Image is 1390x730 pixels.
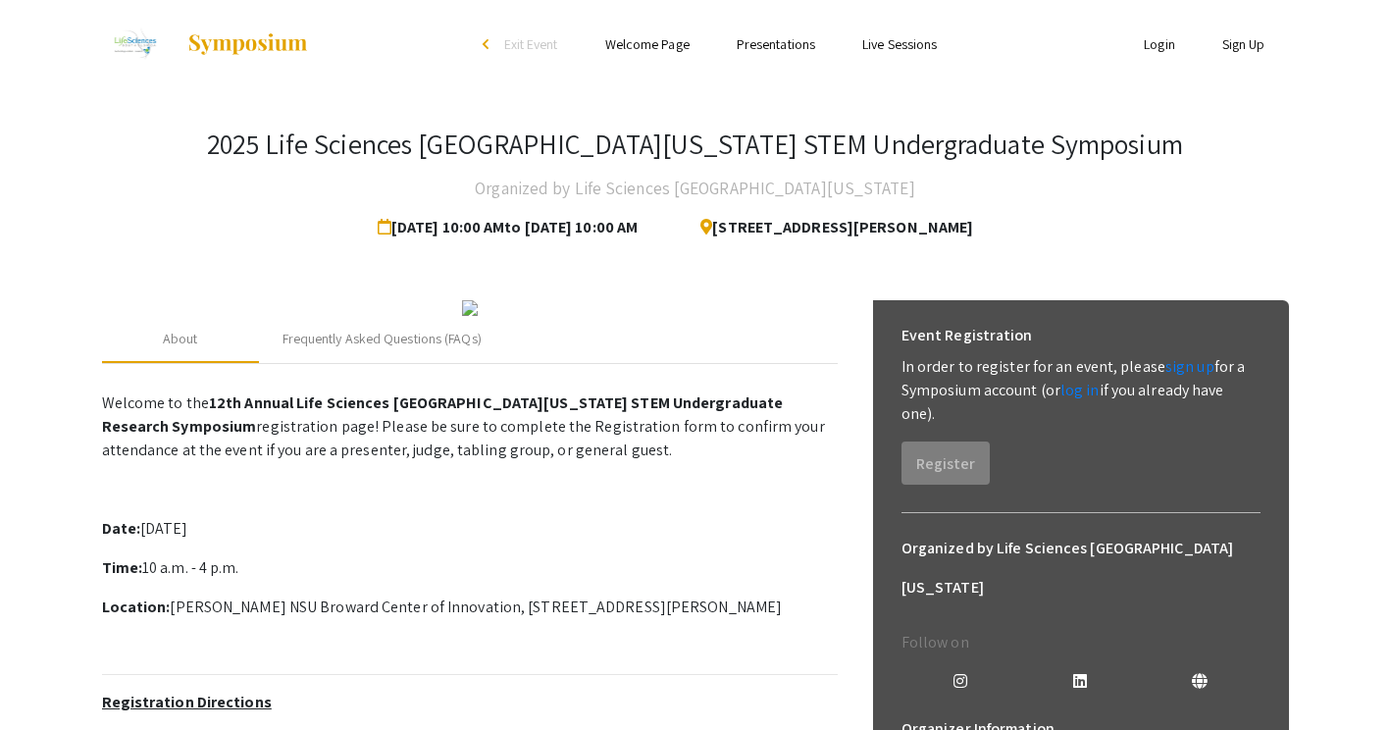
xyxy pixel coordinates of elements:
[862,35,937,53] a: Live Sessions
[102,692,272,712] u: Registration Directions
[475,169,914,208] h4: Organized by Life Sciences [GEOGRAPHIC_DATA][US_STATE]
[605,35,690,53] a: Welcome Page
[102,20,310,69] a: 2025 Life Sciences South Florida STEM Undergraduate Symposium
[102,20,168,69] img: 2025 Life Sciences South Florida STEM Undergraduate Symposium
[1165,356,1214,377] a: sign up
[901,529,1261,607] h6: Organized by Life Sciences [GEOGRAPHIC_DATA][US_STATE]
[737,35,815,53] a: Presentations
[685,208,973,247] span: [STREET_ADDRESS][PERSON_NAME]
[1222,35,1265,53] a: Sign Up
[207,128,1183,161] h3: 2025 Life Sciences [GEOGRAPHIC_DATA][US_STATE] STEM Undergraduate Symposium
[102,517,838,541] p: [DATE]
[102,597,171,617] strong: Location:
[462,300,478,316] img: 32153a09-f8cb-4114-bf27-cfb6bc84fc69.png
[504,35,558,53] span: Exit Event
[1144,35,1175,53] a: Login
[102,391,838,462] p: Welcome to the registration page! Please be sure to complete the Registration form to confirm you...
[1060,380,1100,400] a: log in
[901,631,1261,654] p: Follow on
[378,208,645,247] span: [DATE] 10:00 AM to [DATE] 10:00 AM
[483,38,494,50] div: arrow_back_ios
[901,442,990,485] button: Register
[102,392,784,437] strong: 12th Annual Life Sciences [GEOGRAPHIC_DATA][US_STATE] STEM Undergraduate Research Symposium
[102,596,838,619] p: [PERSON_NAME] NSU Broward Center of Innovation, [STREET_ADDRESS][PERSON_NAME]
[901,316,1033,355] h6: Event Registration
[102,556,838,580] p: 10 a.m. - 4 p.m.
[102,518,141,539] strong: Date:
[283,329,482,349] div: Frequently Asked Questions (FAQs)
[186,32,309,56] img: Symposium by ForagerOne
[163,329,198,349] div: About
[901,355,1261,426] p: In order to register for an event, please for a Symposium account (or if you already have one).
[102,557,143,578] strong: Time:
